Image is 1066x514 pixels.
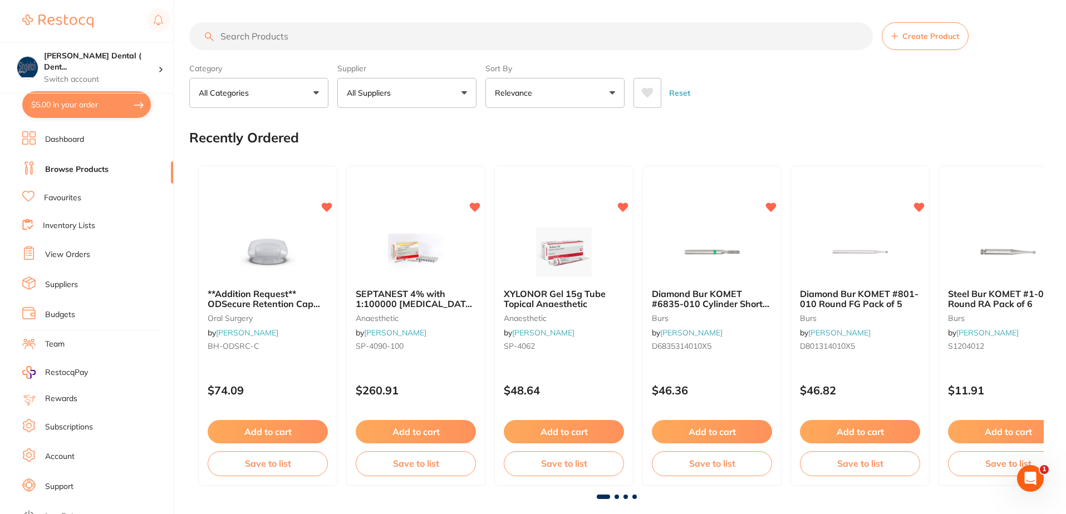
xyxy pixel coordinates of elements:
small: D6835314010X5 [652,342,772,350]
a: Restocq Logo [22,8,94,34]
a: Team [45,339,65,350]
button: Save to list [504,451,624,476]
span: by [652,328,723,338]
img: SEPTANEST 4% with 1:100000 adrenalin 2.2ml 2xBox 50 GOLD [380,224,452,280]
a: [PERSON_NAME] [808,328,871,338]
small: BH-ODSRC-C [208,342,328,350]
p: $74.09 [208,384,328,397]
a: Inventory Lists [43,220,95,231]
h4: Singleton Dental ( DentalTown 8 Pty Ltd) [44,51,158,72]
span: by [356,328,426,338]
img: Restocq Logo [22,14,94,28]
b: XYLONOR Gel 15g Tube Topical Anaesthetic [504,289,624,309]
span: 1 [1040,465,1049,474]
img: Diamond Bur KOMET #6835-010 Cylinder Short Coarse FG x 5 [676,224,748,280]
a: [PERSON_NAME] [956,328,1019,338]
p: $46.36 [652,384,772,397]
small: burs [800,314,920,323]
label: Sort By [485,63,625,73]
a: RestocqPay [22,366,88,379]
small: SP-4090-100 [356,342,476,350]
img: **Addition Request** ODSecure Retention Cap Insert Clear Standard - 4 pack [232,224,304,280]
button: Add to cart [800,420,920,443]
p: All Suppliers [347,87,395,98]
a: Rewards [45,393,77,404]
a: Support [45,481,73,492]
button: Add to cart [208,420,328,443]
button: Reset [666,78,694,108]
img: Steel Bur KOMET #1-012 Round RA Pack of 6 [972,224,1044,280]
p: $260.91 [356,384,476,397]
a: Account [45,451,75,462]
button: All Suppliers [337,78,476,108]
a: [PERSON_NAME] [364,328,426,338]
button: Save to list [652,451,772,476]
a: [PERSON_NAME] [216,328,278,338]
a: Favourites [44,192,81,204]
a: [PERSON_NAME] [660,328,723,338]
span: by [948,328,1019,338]
button: Add to cart [504,420,624,443]
small: D801314010X5 [800,342,920,350]
button: Add to cart [652,420,772,443]
small: SP-4062 [504,342,624,350]
label: Category [189,63,328,73]
span: by [504,328,574,338]
a: Budgets [45,309,75,320]
b: SEPTANEST 4% with 1:100000 adrenalin 2.2ml 2xBox 50 GOLD [356,289,476,309]
button: Relevance [485,78,625,108]
small: oral surgery [208,314,328,323]
a: View Orders [45,249,90,260]
b: Diamond Bur KOMET #801-010 Round FG Pack of 5 [800,289,920,309]
button: All Categories [189,78,328,108]
span: by [208,328,278,338]
a: Dashboard [45,134,84,145]
label: Supplier [337,63,476,73]
span: RestocqPay [45,367,88,378]
button: $5.00 in your order [22,91,151,118]
small: anaesthetic [504,314,624,323]
b: **Addition Request** ODSecure Retention Cap Insert Clear Standard - 4 pack [208,289,328,309]
button: Save to list [356,451,476,476]
button: Create Product [882,22,969,50]
span: Create Product [902,32,959,41]
input: Search Products [189,22,873,50]
p: Switch account [44,74,158,85]
p: $46.82 [800,384,920,397]
button: Save to list [208,451,328,476]
img: Singleton Dental ( DentalTown 8 Pty Ltd) [17,57,38,77]
b: Diamond Bur KOMET #6835-010 Cylinder Short Coarse FG x 5 [652,289,772,309]
a: Subscriptions [45,422,93,433]
p: All Categories [199,87,253,98]
span: by [800,328,871,338]
button: Save to list [800,451,920,476]
img: Diamond Bur KOMET #801-010 Round FG Pack of 5 [824,224,896,280]
small: anaesthetic [356,314,476,323]
img: RestocqPay [22,366,36,379]
iframe: Intercom live chat [1017,465,1044,492]
h2: Recently Ordered [189,130,299,146]
a: [PERSON_NAME] [512,328,574,338]
a: Browse Products [45,164,109,175]
p: $48.64 [504,384,624,397]
button: Add to cart [356,420,476,443]
img: XYLONOR Gel 15g Tube Topical Anaesthetic [528,224,600,280]
a: Suppliers [45,279,78,290]
small: burs [652,314,772,323]
p: Relevance [495,87,537,98]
